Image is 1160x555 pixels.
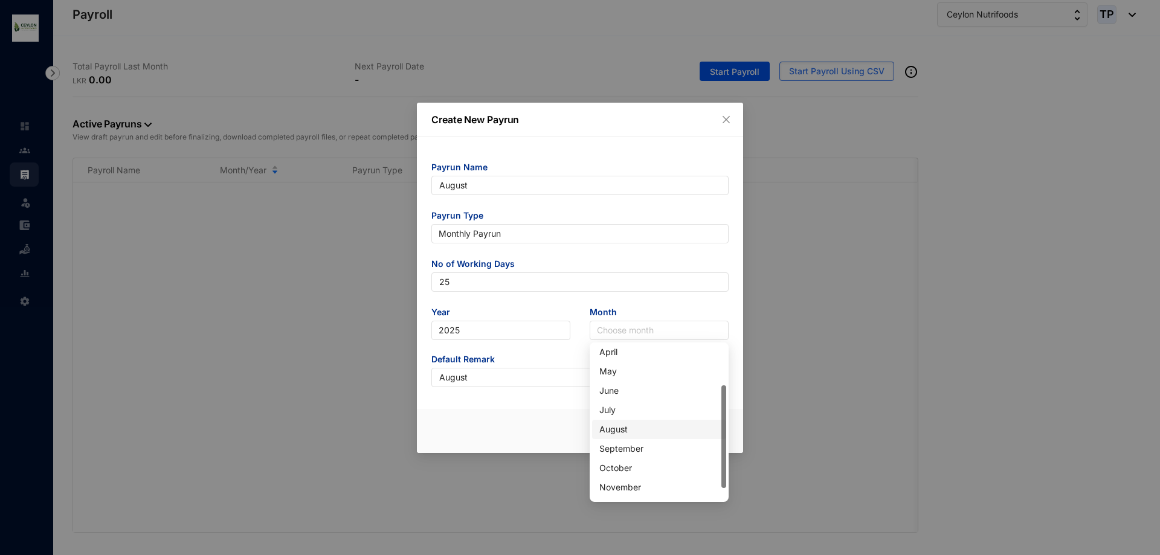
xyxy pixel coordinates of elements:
[599,403,719,417] div: July
[599,442,719,455] div: September
[431,272,729,292] input: Enter no of working days
[431,368,729,387] input: Eg: Salary November
[592,362,726,381] div: May
[592,420,726,439] div: August
[592,497,726,516] div: December
[592,342,726,362] div: April
[431,161,729,176] span: Payrun Name
[431,353,729,368] span: Default Remark
[439,225,721,243] span: Monthly Payrun
[590,306,729,321] span: Month
[431,306,570,321] span: Year
[592,400,726,420] div: July
[439,321,563,339] span: 2025
[599,423,719,436] div: August
[431,210,729,224] span: Payrun Type
[599,481,719,494] div: November
[599,461,719,475] div: October
[720,113,733,126] button: Close
[592,381,726,400] div: June
[599,365,719,378] div: May
[721,115,731,124] span: close
[592,439,726,458] div: September
[431,176,729,195] input: Eg: November Payrun
[592,478,726,497] div: November
[599,384,719,397] div: June
[592,458,726,478] div: October
[431,258,729,272] span: No of Working Days
[431,112,729,127] p: Create New Payrun
[599,345,719,359] div: April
